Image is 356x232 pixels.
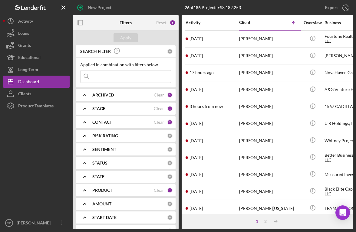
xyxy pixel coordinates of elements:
[239,183,300,199] div: [PERSON_NAME]
[120,33,131,42] div: Apply
[156,20,166,25] div: Reset
[3,39,70,51] button: Grants
[167,92,173,98] div: 1
[253,219,261,224] div: 1
[239,48,300,64] div: [PERSON_NAME]
[190,155,203,160] time: 2025-07-31 16:17
[167,119,173,125] div: 2
[3,64,70,76] button: Long-Term
[92,161,107,165] b: STATUS
[190,189,203,194] time: 2025-08-07 07:24
[80,49,111,54] b: SEARCH FILTER
[261,219,270,224] div: 2
[114,33,138,42] button: Apply
[239,20,269,25] div: Client
[167,160,173,166] div: 0
[18,88,31,101] div: Clients
[92,188,112,193] b: PRODUCT
[7,221,12,225] text: MD
[170,20,176,26] div: 5
[92,120,112,125] b: CONTACT
[3,100,70,112] button: Product Templates
[239,132,300,149] div: [PERSON_NAME]
[319,2,353,14] button: Export
[239,116,300,132] div: [PERSON_NAME]
[167,49,173,54] div: 0
[92,106,105,111] b: STAGE
[190,104,223,109] time: 2025-08-08 23:36
[167,188,173,193] div: 1
[239,149,300,165] div: [PERSON_NAME]
[239,166,300,182] div: [PERSON_NAME]
[3,15,70,27] button: Activity
[167,106,173,111] div: 1
[3,51,70,64] button: Educational
[3,88,70,100] button: Clients
[15,217,54,230] div: [PERSON_NAME]
[18,76,39,89] div: Dashboard
[92,174,104,179] b: STATE
[325,2,338,14] div: Export
[185,5,241,10] div: 26 of 186 Projects • $8,182,253
[154,106,164,111] div: Clear
[92,133,118,138] b: RISK RATING
[190,70,214,75] time: 2025-08-08 18:48
[239,82,300,98] div: [PERSON_NAME]
[186,20,239,25] div: Activity
[154,120,164,125] div: Clear
[92,201,111,206] b: AMOUNT
[88,2,111,14] div: New Project
[18,39,31,53] div: Grants
[154,188,164,193] div: Clear
[190,206,203,211] time: 2025-08-06 18:20
[239,99,300,115] div: [PERSON_NAME]
[301,20,324,25] div: Overview
[167,133,173,139] div: 0
[167,215,173,220] div: 0
[18,51,41,65] div: Educational
[80,62,171,67] div: Applied in combination with filters below
[18,64,38,77] div: Long-Term
[92,93,114,97] b: ARCHIVED
[3,217,70,229] button: MD[PERSON_NAME]
[120,20,132,25] b: Filters
[3,27,70,39] button: Loans
[190,172,203,177] time: 2025-07-08 21:36
[190,87,203,92] time: 2025-07-31 23:43
[3,76,70,88] button: Dashboard
[18,15,33,29] div: Activity
[92,215,117,220] b: START DATE
[335,205,350,220] div: Open Intercom Messenger
[18,27,29,41] div: Loans
[190,121,203,126] time: 2025-08-06 09:24
[239,65,300,81] div: [PERSON_NAME]
[239,200,300,216] div: [PERSON_NAME][US_STATE]
[167,201,173,207] div: 0
[154,93,164,97] div: Clear
[167,147,173,152] div: 0
[190,36,203,41] time: 2025-08-06 19:59
[190,53,203,58] time: 2025-08-04 17:11
[18,100,54,113] div: Product Templates
[190,138,203,143] time: 2025-08-01 20:52
[239,31,300,47] div: [PERSON_NAME]
[92,147,116,152] b: SENTIMENT
[167,174,173,179] div: 0
[73,2,117,14] button: New Project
